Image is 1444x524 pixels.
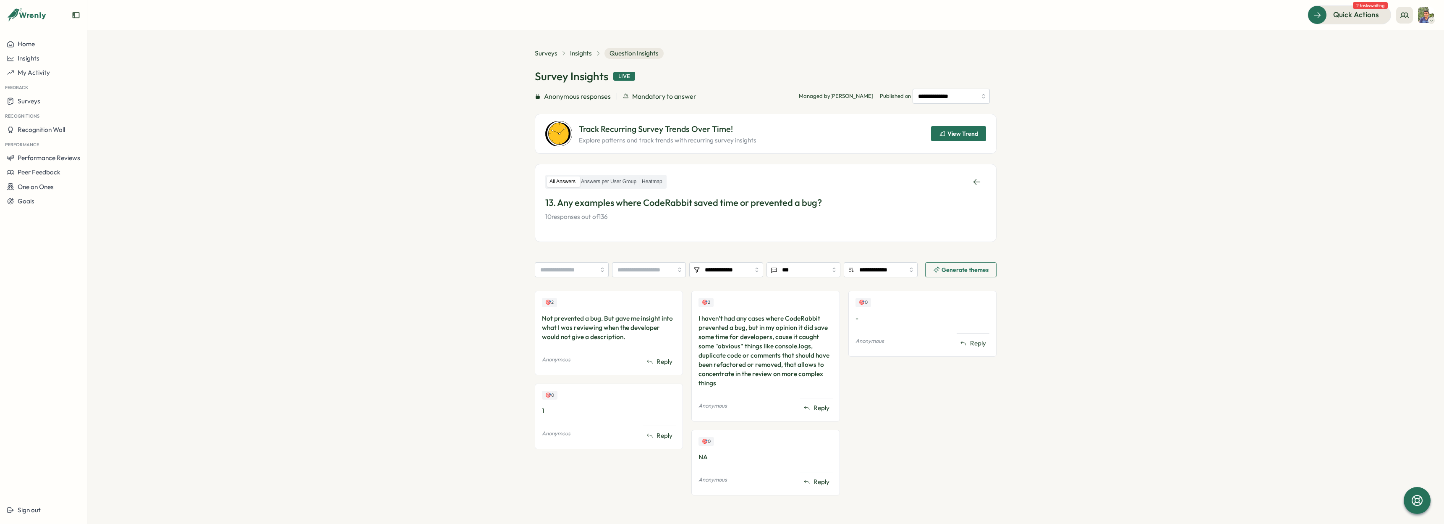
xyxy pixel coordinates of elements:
[1308,5,1391,24] button: Quick Actions
[643,429,676,442] button: Reply
[925,262,997,277] button: Generate themes
[800,402,833,414] button: Reply
[18,40,35,48] span: Home
[18,68,50,76] span: My Activity
[542,314,676,342] div: Not prevented a bug. But gave me insight into what I was reviewing when the developer would not g...
[18,126,65,134] span: Recognition Wall
[698,298,714,307] div: Upvotes
[542,298,557,307] div: Upvotes
[698,437,714,446] div: Upvotes
[1353,2,1388,9] span: 2 tasks waiting
[799,92,873,100] p: Managed by
[814,403,829,413] span: Reply
[698,314,832,388] div: I haven't had any cases where CodeRabbit prevented a bug, but in my opinion it did save some time...
[570,49,592,58] a: Insights
[542,406,676,416] div: 1
[931,126,986,141] button: View Trend
[657,357,672,366] span: Reply
[698,402,727,410] p: Anonymous
[18,54,39,62] span: Insights
[578,176,639,187] label: Answers per User Group
[855,337,884,345] p: Anonymous
[814,477,829,487] span: Reply
[657,431,672,440] span: Reply
[639,176,665,187] label: Heatmap
[545,212,986,221] p: 10 responses out of 136
[18,97,40,105] span: Surveys
[604,48,664,59] span: Question Insights
[18,168,60,176] span: Peer Feedback
[545,196,986,209] p: 13. Any examples where CodeRabbit saved time or prevented a bug?
[698,476,727,484] p: Anonymous
[643,355,676,368] button: Reply
[535,49,557,58] a: Surveys
[855,314,989,323] div: -
[970,339,986,348] span: Reply
[880,89,990,104] span: Published on
[535,69,608,84] h1: Survey Insights
[18,197,34,205] span: Goals
[579,123,756,136] p: Track Recurring Survey Trends Over Time!
[830,92,873,99] span: [PERSON_NAME]
[947,131,978,137] span: View Trend
[18,154,80,162] span: Performance Reviews
[800,476,833,488] button: Reply
[1418,7,1434,23] img: Varghese
[542,391,557,400] div: Upvotes
[942,267,989,273] span: Generate themes
[547,176,578,187] label: All Answers
[613,72,635,81] div: Live
[18,506,41,514] span: Sign out
[855,298,871,307] div: Upvotes
[1333,9,1379,20] span: Quick Actions
[72,11,80,19] button: Expand sidebar
[542,356,570,363] p: Anonymous
[542,430,570,437] p: Anonymous
[544,91,611,102] span: Anonymous responses
[632,91,696,102] span: Mandatory to answer
[698,453,832,462] div: NA
[957,337,989,350] button: Reply
[579,136,756,145] p: Explore patterns and track trends with recurring survey insights
[18,183,54,191] span: One on Ones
